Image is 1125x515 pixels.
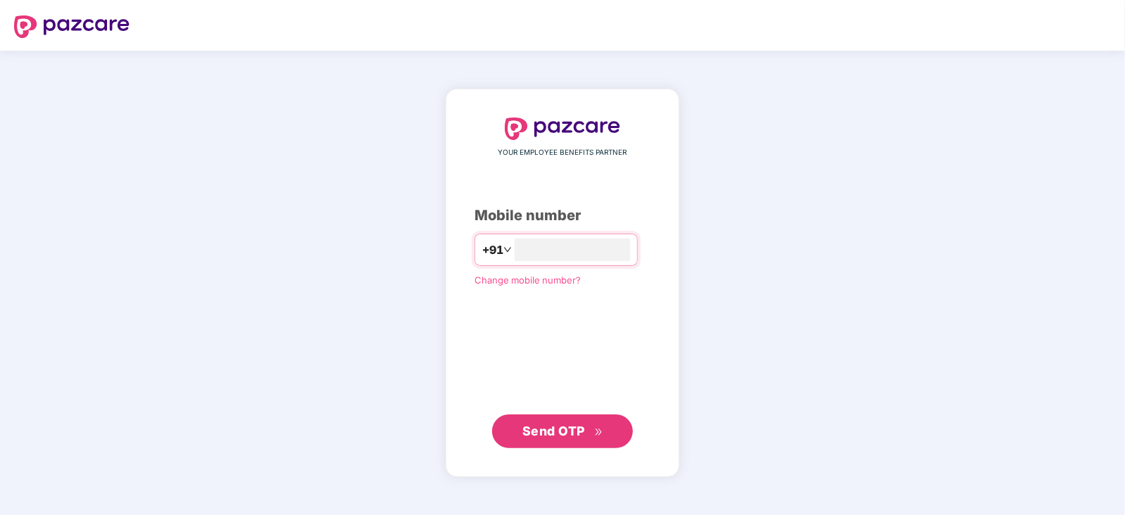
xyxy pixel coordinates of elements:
[492,414,633,448] button: Send OTPdouble-right
[14,15,130,38] img: logo
[498,147,627,158] span: YOUR EMPLOYEE BENEFITS PARTNER
[474,274,581,286] a: Change mobile number?
[505,117,620,140] img: logo
[482,241,503,259] span: +91
[474,205,651,227] div: Mobile number
[594,428,603,437] span: double-right
[503,246,512,254] span: down
[522,424,585,438] span: Send OTP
